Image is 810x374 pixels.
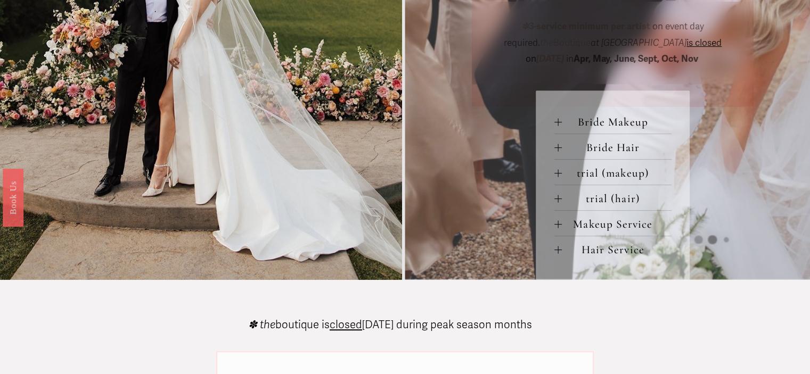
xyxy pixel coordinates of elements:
button: Bride Makeup [554,109,672,134]
strong: Apr, May, June, Sept, Oct, Nov [574,53,698,64]
span: Makeup Service [562,217,672,231]
span: on event day required. [504,21,706,48]
span: closed [330,318,362,331]
button: Hair Service [554,236,672,261]
button: Makeup Service [554,211,672,236]
em: ✽ [521,21,529,32]
p: boutique is [DATE] during peak season months [248,320,532,330]
em: [DATE] [536,53,564,64]
em: the [540,37,553,48]
a: Book Us [3,168,23,226]
span: trial (hair) [562,192,672,205]
p: on [489,19,737,68]
span: Bride Hair [562,140,672,154]
button: Bride Hair [554,134,672,159]
span: Bride Makeup [562,115,672,129]
strong: 3-service minimum per artist [529,21,650,32]
span: Hair Service [562,243,672,256]
button: trial (makeup) [554,160,672,185]
span: trial (makeup) [562,166,672,180]
button: trial (hair) [554,185,672,210]
em: at [GEOGRAPHIC_DATA] [591,37,686,48]
span: Boutique [540,37,591,48]
em: ✽ the [248,318,275,331]
span: is closed [686,37,722,48]
span: in [564,53,700,64]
